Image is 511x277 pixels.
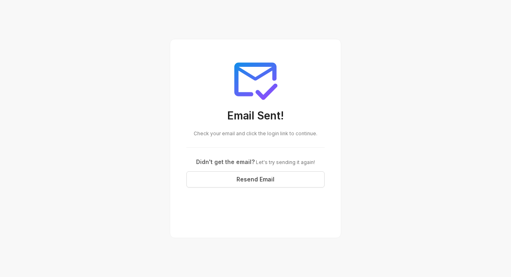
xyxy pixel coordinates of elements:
span: Let's try sending it again! [255,159,315,165]
h3: Email Sent! [186,109,325,124]
span: Didn't get the email? [196,158,255,165]
span: Resend Email [236,175,275,184]
button: Resend Email [186,171,325,188]
span: Check your email and click the login link to continue. [194,130,317,136]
